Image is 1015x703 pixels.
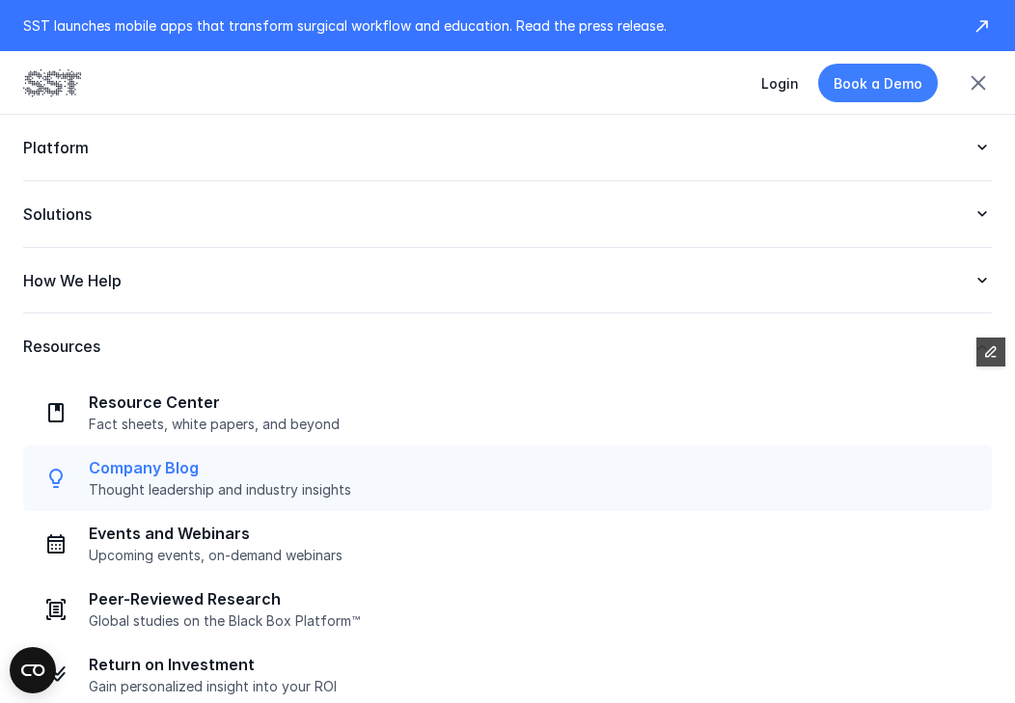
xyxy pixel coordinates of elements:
p: Upcoming events, on-demand webinars [89,547,980,564]
p: SST launches mobile apps that transform surgical workflow and education. Read the press release. [23,15,953,36]
p: Solutions [23,204,953,225]
p: Return on Investment [89,655,980,675]
a: Book a Demo [818,64,938,102]
a: Company BlogThought leadership and industry insights [23,446,992,511]
p: Resources [23,337,953,357]
a: Resource CenterFact sheets, white papers, and beyond [23,380,992,446]
p: Peer-Reviewed Research [89,589,980,609]
p: Global studies on the Black Box Platform™ [89,612,980,630]
p: Thought leadership and industry insights [89,481,980,499]
p: Events and Webinars [89,524,980,544]
a: Login [761,75,799,92]
p: How We Help [23,271,953,291]
p: Gain personalized insight into your ROI [89,678,980,695]
p: Book a Demo [834,73,922,94]
p: Resource Center [89,392,980,413]
a: Peer-Reviewed ResearchGlobal studies on the Black Box Platform™ [23,577,992,642]
p: Fact sheets, white papers, and beyond [89,416,980,433]
p: Company Blog [89,458,980,478]
p: Platform [23,138,953,158]
img: SST logo [23,67,81,99]
a: Events and WebinarsUpcoming events, on-demand webinars [23,511,992,577]
button: Open CMP widget [10,647,56,693]
button: Edit Framer Content [976,338,1005,366]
